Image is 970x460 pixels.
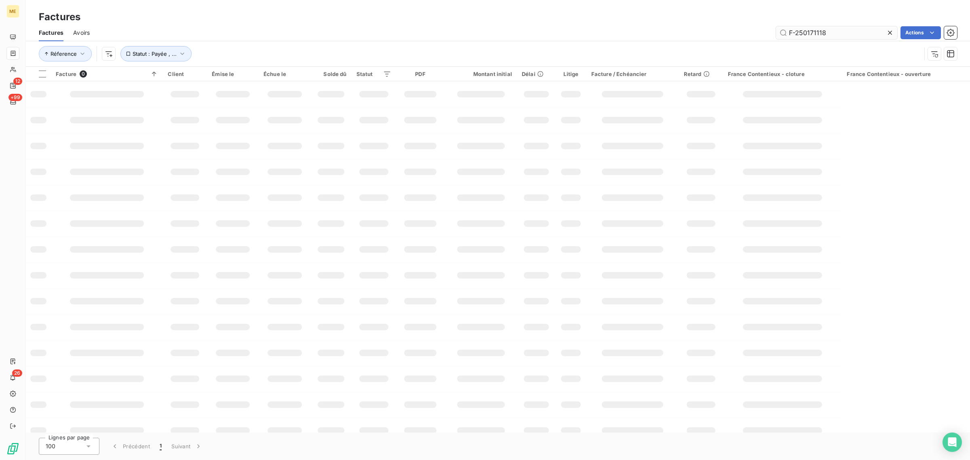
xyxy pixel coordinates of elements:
[160,442,162,450] span: 1
[316,71,347,77] div: Solde dû
[684,71,718,77] div: Retard
[264,71,306,77] div: Échue le
[168,71,202,77] div: Client
[776,26,897,39] input: Rechercher
[56,71,76,77] span: Facture
[728,71,837,77] div: France Contentieux - cloture
[12,369,22,377] span: 26
[8,94,22,101] span: +99
[51,51,77,57] span: Réference
[133,51,177,57] span: Statut : Payée , ...
[212,71,254,77] div: Émise le
[356,71,391,77] div: Statut
[847,71,965,77] div: France Contentieux - ouverture
[6,5,19,18] div: ME
[46,442,55,450] span: 100
[522,71,551,77] div: Délai
[401,71,440,77] div: PDF
[39,46,92,61] button: Réference
[73,29,90,37] span: Avoirs
[943,433,962,452] div: Open Intercom Messenger
[900,26,941,39] button: Actions
[39,10,80,24] h3: Factures
[155,438,167,455] button: 1
[591,71,674,77] div: Facture / Echéancier
[6,442,19,455] img: Logo LeanPay
[106,438,155,455] button: Précédent
[561,71,581,77] div: Litige
[80,70,87,78] span: 0
[120,46,192,61] button: Statut : Payée , ...
[449,71,512,77] div: Montant initial
[39,29,63,37] span: Factures
[167,438,207,455] button: Suivant
[13,78,22,85] span: 12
